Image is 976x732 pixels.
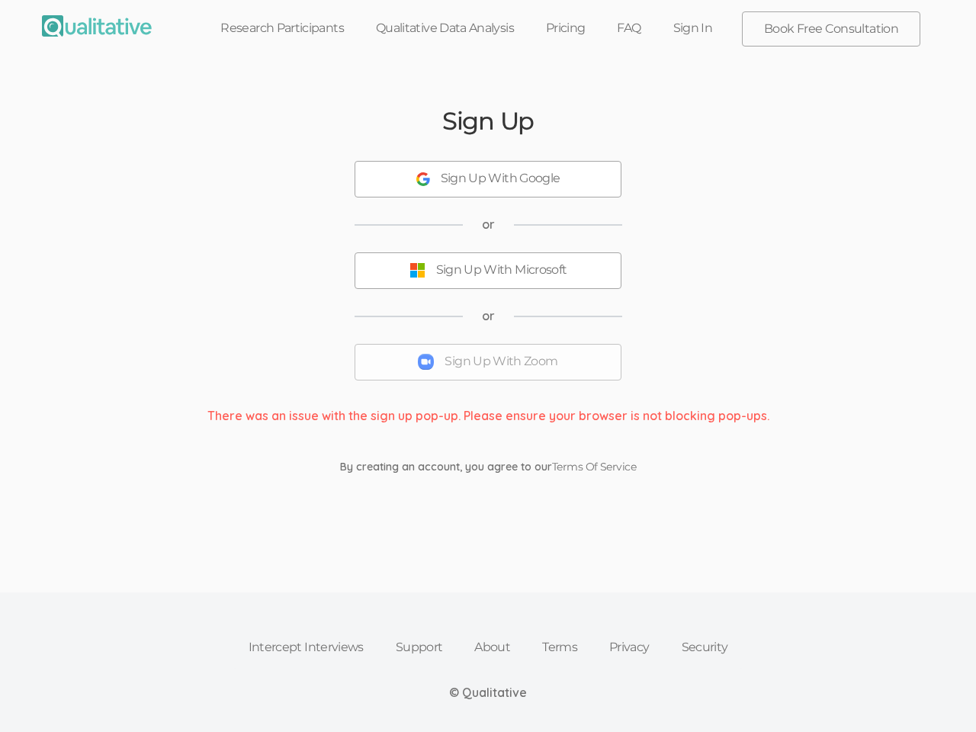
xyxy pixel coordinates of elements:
[42,15,152,37] img: Qualitative
[204,11,360,45] a: Research Participants
[593,631,666,664] a: Privacy
[360,11,530,45] a: Qualitative Data Analysis
[355,344,621,380] button: Sign Up With Zoom
[530,11,602,45] a: Pricing
[552,460,636,474] a: Terms Of Service
[526,631,593,664] a: Terms
[436,262,567,279] div: Sign Up With Microsoft
[657,11,729,45] a: Sign In
[441,170,560,188] div: Sign Up With Google
[355,161,621,197] button: Sign Up With Google
[380,631,459,664] a: Support
[442,108,534,134] h2: Sign Up
[329,459,647,474] div: By creating an account, you agree to our
[416,172,430,186] img: Sign Up With Google
[900,659,976,732] iframe: Chat Widget
[458,631,526,664] a: About
[409,262,425,278] img: Sign Up With Microsoft
[743,12,920,46] a: Book Free Consultation
[666,631,744,664] a: Security
[233,631,380,664] a: Intercept Interviews
[355,252,621,289] button: Sign Up With Microsoft
[418,354,434,370] img: Sign Up With Zoom
[482,307,495,325] span: or
[482,216,495,233] span: or
[445,353,557,371] div: Sign Up With Zoom
[449,684,527,701] div: © Qualitative
[196,407,781,425] div: There was an issue with the sign up pop-up. Please ensure your browser is not blocking pop-ups.
[601,11,657,45] a: FAQ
